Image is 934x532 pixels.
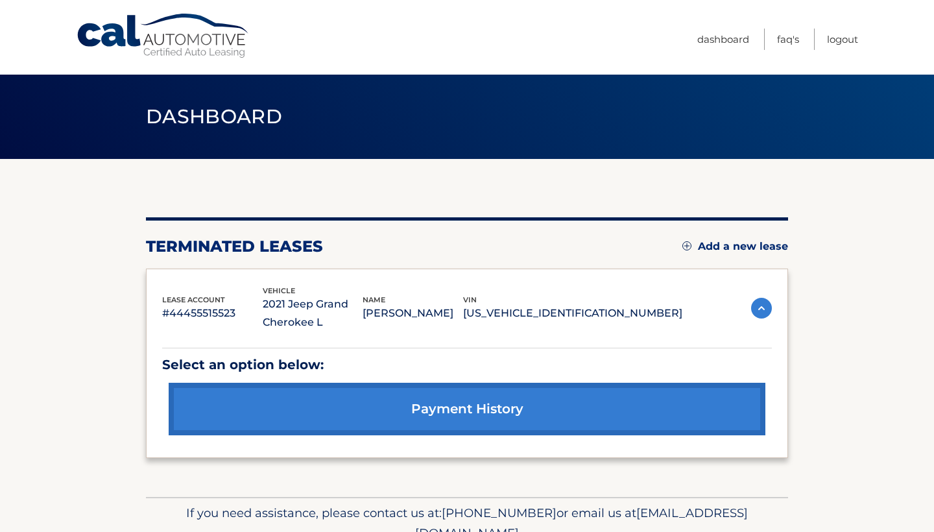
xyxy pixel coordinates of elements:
p: Select an option below: [162,354,772,376]
p: #44455515523 [162,304,263,322]
span: Dashboard [146,104,282,128]
a: Logout [827,29,858,50]
span: lease account [162,295,225,304]
a: Cal Automotive [76,13,251,59]
img: accordion-active.svg [751,298,772,319]
span: vehicle [263,286,295,295]
a: Dashboard [697,29,749,50]
a: FAQ's [777,29,799,50]
span: vin [463,295,477,304]
p: [PERSON_NAME] [363,304,463,322]
p: 2021 Jeep Grand Cherokee L [263,295,363,332]
img: add.svg [682,241,691,250]
a: payment history [169,383,765,435]
p: [US_VEHICLE_IDENTIFICATION_NUMBER] [463,304,682,322]
a: Add a new lease [682,240,788,253]
span: name [363,295,385,304]
span: [PHONE_NUMBER] [442,505,557,520]
h2: terminated leases [146,237,323,256]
